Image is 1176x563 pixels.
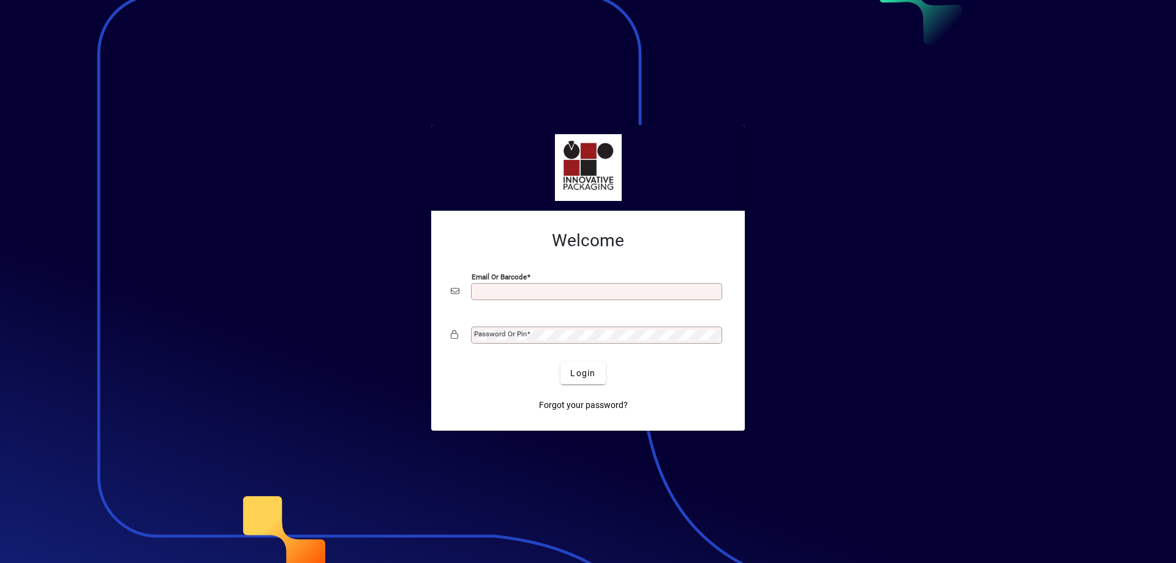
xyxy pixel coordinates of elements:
h2: Welcome [451,230,725,251]
mat-label: Password or Pin [474,330,527,338]
mat-label: Email or Barcode [472,273,527,281]
button: Login [560,362,605,384]
span: Forgot your password? [539,399,628,412]
span: Login [570,367,595,380]
a: Forgot your password? [534,394,633,416]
